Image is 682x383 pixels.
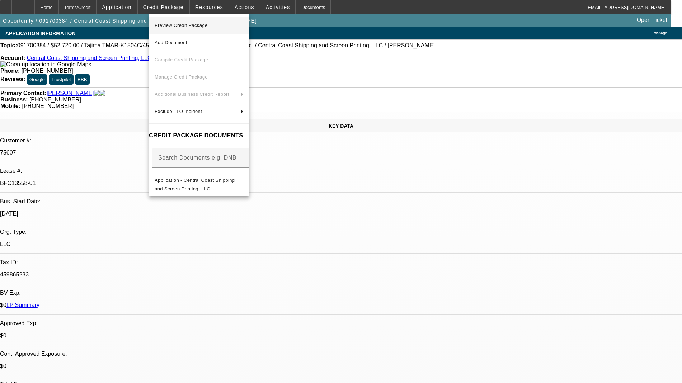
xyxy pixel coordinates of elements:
span: Preview Credit Package [155,23,208,28]
h4: CREDIT PACKAGE DOCUMENTS [149,131,249,140]
button: Application - Central Coast Shipping and Screen Printing, LLC [149,176,249,193]
span: Application - Central Coast Shipping and Screen Printing, LLC [155,178,235,191]
span: Exclude TLO Incident [155,109,202,114]
span: Add Document [155,40,187,45]
mat-label: Search Documents e.g. DNB [158,155,236,161]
